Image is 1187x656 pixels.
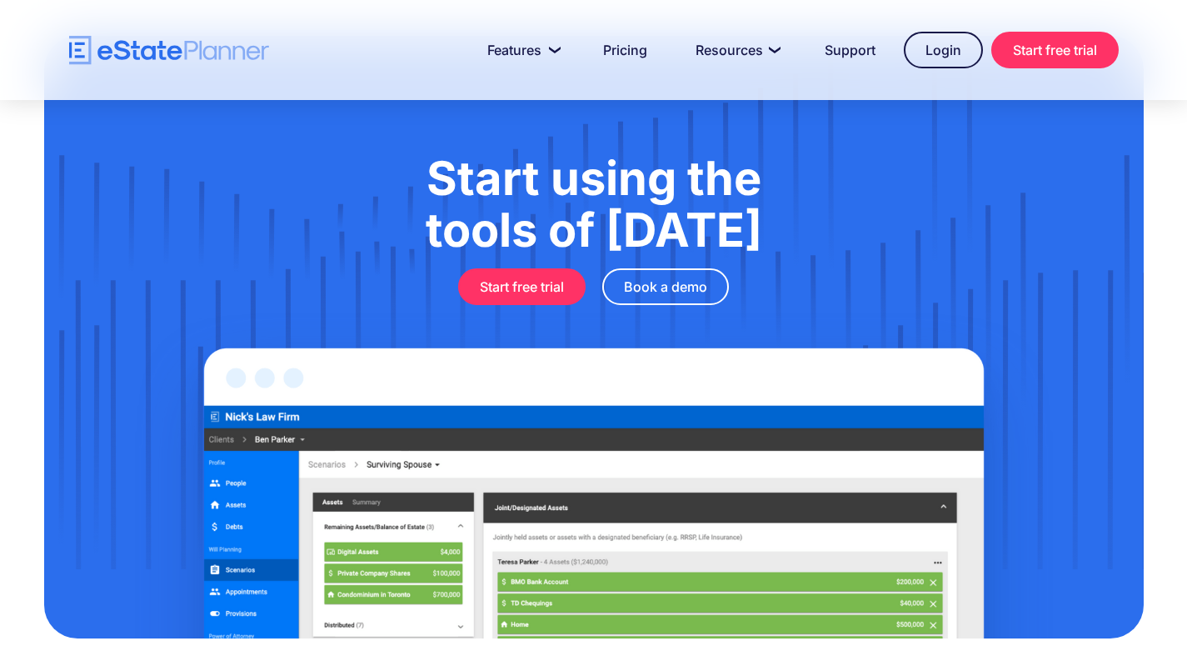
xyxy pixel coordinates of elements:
h1: Start using the tools of [DATE] [127,153,1060,256]
a: Start free trial [991,32,1119,68]
a: Support [805,33,895,67]
a: home [69,36,269,65]
a: Start free trial [458,268,586,305]
a: Login [904,32,983,68]
a: Pricing [583,33,667,67]
a: Book a demo [602,268,729,305]
a: Features [467,33,575,67]
a: Resources [676,33,796,67]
